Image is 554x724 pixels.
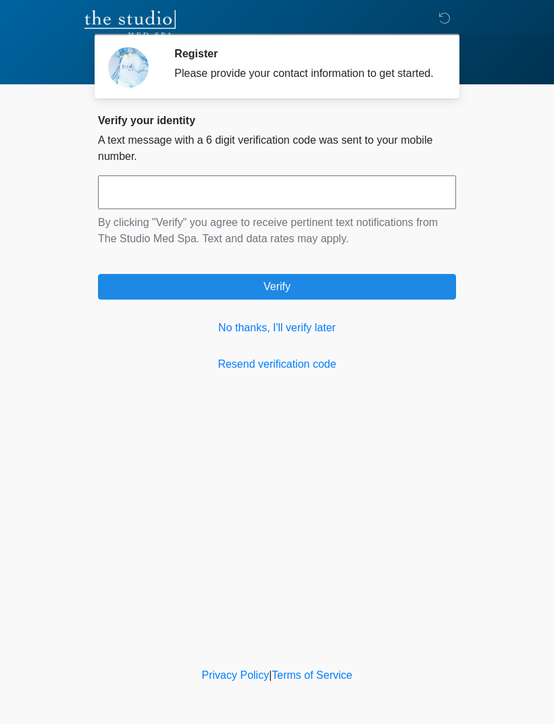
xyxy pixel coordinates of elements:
[84,10,176,37] img: The Studio Med Spa Logo
[98,114,456,127] h2: Verify your identity
[202,669,270,681] a: Privacy Policy
[98,215,456,247] p: By clicking "Verify" you agree to receive pertinent text notifications from The Studio Med Spa. T...
[269,669,272,681] a: |
[174,47,436,60] h2: Register
[108,47,149,88] img: Agent Avatar
[98,132,456,165] p: A text message with a 6 digit verification code was sent to your mobile number.
[98,320,456,336] a: No thanks, I'll verify later
[174,65,436,82] div: Please provide your contact information to get started.
[272,669,352,681] a: Terms of Service
[98,274,456,300] button: Verify
[98,356,456,372] a: Resend verification code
